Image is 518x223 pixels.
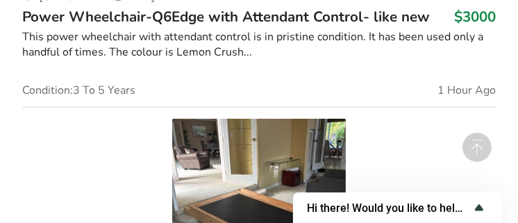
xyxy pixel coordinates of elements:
div: This power wheelchair with attendant control is in pristine condition. It has been used only a ha... [22,29,496,61]
span: 1 Hour Ago [437,85,496,96]
span: Power Wheelchair-Q6Edge with Attendant Control- like new [22,7,430,26]
button: Show survey - Hi there! Would you like to help us improve AssistList? [307,199,487,216]
span: Hi there! Would you like to help us improve AssistList? [307,201,471,215]
span: Condition: 3 To 5 Years [22,85,135,96]
h3: $3000 [454,8,496,26]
